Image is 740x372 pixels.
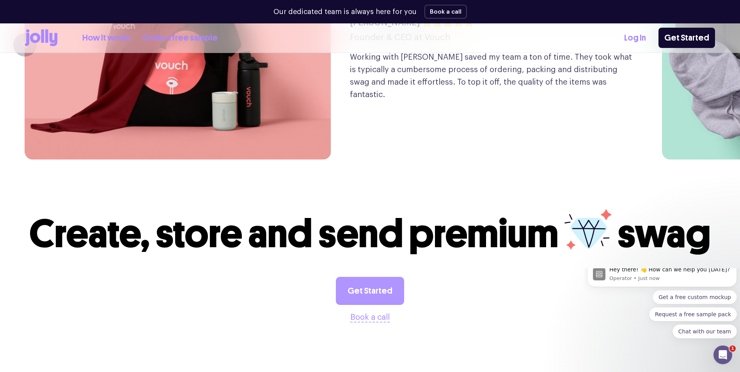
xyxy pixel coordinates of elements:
p: Working with [PERSON_NAME] saved my team a ton of time. They took what is typically a cumbersome ... [350,51,637,101]
span: swag [618,210,711,257]
p: Message from Operator, sent Just now [25,7,147,14]
span: Create, store and send premium [29,210,559,257]
button: Book a call [350,311,390,324]
a: Log In [624,32,646,44]
button: Book a call [424,5,467,19]
iframe: Intercom live chat [713,345,732,364]
a: How it works [82,32,130,44]
a: Get Started [336,277,404,305]
div: Quick reply options [3,22,153,70]
button: Quick reply: Request a free sample pack [65,39,153,53]
a: Order a free sample [142,32,218,44]
iframe: Intercom notifications message [584,268,740,368]
span: 1 [729,345,736,352]
button: Quick reply: Get a free custom mockup [69,22,153,36]
a: Get Started [658,28,715,48]
p: Our dedicated team is always here for you [273,7,417,17]
button: Quick reply: Chat with our team [89,56,153,70]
